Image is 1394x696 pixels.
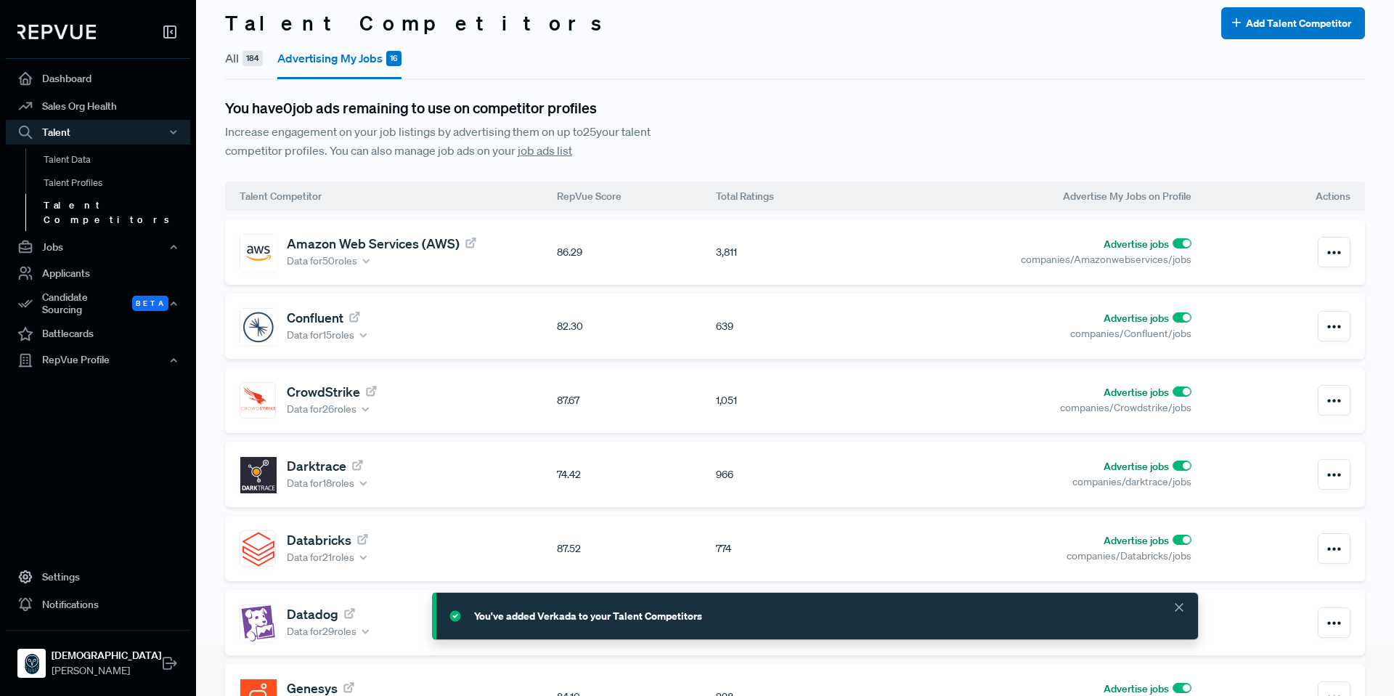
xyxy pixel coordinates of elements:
a: Dashboard [6,65,190,92]
div: 82.30 [557,319,716,334]
img: Darktrace [240,457,277,493]
span: 16 [386,51,402,66]
span: [PERSON_NAME] [52,663,161,679]
div: 1,051 [716,393,875,408]
img: Databricks [240,531,277,567]
a: CrowdStrike [287,384,378,400]
button: Advertising My Jobs [277,39,402,79]
a: Notifications [6,591,190,618]
div: Data for 50 roles [287,254,372,269]
div: 74.42 [557,467,716,482]
div: Increase engagement on your job listings by advertising them on up to 25 your talent competitor p... [225,123,697,160]
div: Advertise jobs [874,533,1191,549]
a: Settings [6,563,190,591]
div: Advertise jobs [874,237,1191,252]
div: 3,811 [716,245,875,260]
img: Amazon Web Services (AWS) [240,235,277,271]
button: Add Talent Competitor [1221,7,1365,39]
button: RepVue Profile [6,348,190,373]
span: 184 [242,51,263,66]
div: Data for 21 roles [287,550,369,565]
div: companies/Databricks/jobs [874,549,1191,564]
a: Sales Org Health [6,92,190,120]
h3: Talent Competitors [225,11,615,36]
div: Advertise jobs [874,385,1191,400]
div: Data for 29 roles [287,624,371,639]
div: Advertise jobs [874,459,1191,474]
img: RepVue [17,25,96,39]
a: Confluent [287,309,362,325]
div: 87.67 [557,393,716,408]
div: Data for 15 roles [287,328,369,343]
img: Samsara [20,652,44,675]
div: Advertise jobs [874,311,1191,326]
div: 774 [716,541,875,557]
button: Jobs [6,235,190,259]
div: Data for 26 roles [287,402,371,417]
div: companies/Amazonwebservices/jobs [874,252,1191,267]
a: Darktrace [287,458,364,474]
div: companies/darktrace/jobs [874,474,1191,490]
a: job ads list [518,143,572,158]
div: Talent Competitor [240,182,557,211]
button: Candidate Sourcing Beta [6,287,190,320]
a: Applicants [6,259,190,287]
div: Candidate Sourcing [6,287,190,320]
div: You've added Verkada to your Talent Competitors [474,607,702,625]
div: Data for 18 roles [287,476,369,491]
a: Datadog [287,606,356,622]
a: Amazon Web Services (AWS) [287,235,478,251]
a: Battlecards [6,320,190,348]
strong: [DEMOGRAPHIC_DATA] [52,648,161,663]
div: companies/Crowdstrike/jobs [874,400,1191,416]
a: Genesys [287,680,356,696]
a: Talent Data [25,148,210,171]
span: Beta [132,296,168,311]
div: 86.29 [557,245,716,260]
div: companies/Confluent/jobs [874,326,1191,341]
div: Actions [1191,182,1350,211]
img: Datadog [240,605,277,642]
img: CrowdStrike [240,383,277,419]
a: Databricks [287,532,370,548]
button: Talent [6,120,190,145]
img: Confluent [240,309,277,345]
div: 639 [716,319,875,334]
div: Advertise My Jobs on Profile [874,182,1191,211]
div: Total Ratings [716,182,875,211]
a: Samsara[DEMOGRAPHIC_DATA][PERSON_NAME] [6,630,190,684]
a: Talent Profiles [25,171,210,195]
a: Talent Competitors [25,194,210,231]
div: You have 0 job ads remaining to use on competitor profiles [225,98,1365,117]
button: All [225,39,263,77]
div: 966 [716,467,875,482]
div: RepVue Score [557,182,716,211]
div: 87.52 [557,541,716,557]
